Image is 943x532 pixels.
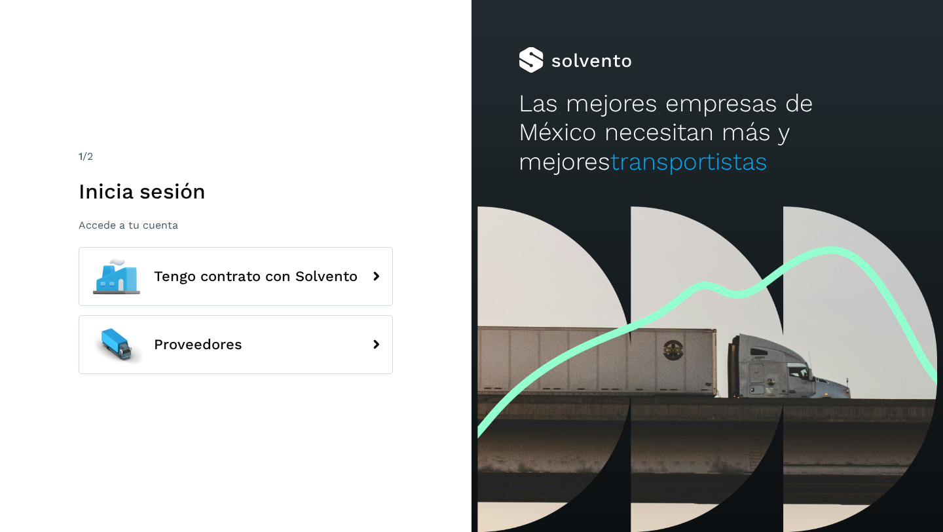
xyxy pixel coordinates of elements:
span: Tengo contrato con Solvento [154,269,358,284]
h1: Inicia sesión [79,179,393,204]
h2: Las mejores empresas de México necesitan más y mejores [519,89,896,176]
span: 1 [79,150,83,162]
button: Proveedores [79,315,393,374]
span: transportistas [610,147,767,176]
div: /2 [79,149,393,164]
button: Tengo contrato con Solvento [79,247,393,306]
span: Proveedores [154,337,242,352]
p: Accede a tu cuenta [79,219,393,231]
